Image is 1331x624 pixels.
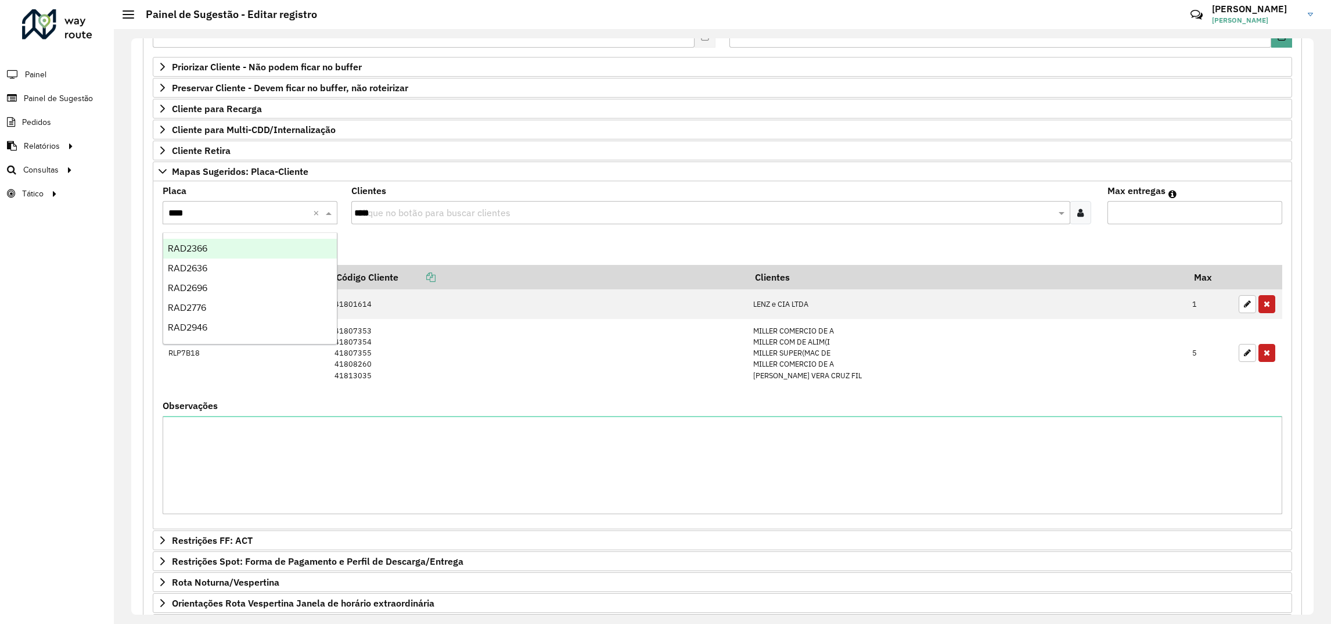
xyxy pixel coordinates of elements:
span: RAD2776 [168,303,206,313]
a: Cliente para Multi-CDD/Internalização [153,120,1292,139]
span: Cliente para Recarga [172,104,262,113]
span: RAD2946 [168,322,207,332]
a: Rota Noturna/Vespertina [153,572,1292,592]
div: Mapas Sugeridos: Placa-Cliente [153,181,1292,529]
span: Painel de Sugestão [24,92,93,105]
span: Cliente Retira [172,146,231,155]
a: Contato Rápido [1184,2,1209,27]
span: Restrições Spot: Forma de Pagamento e Perfil de Descarga/Entrega [172,557,463,566]
label: Observações [163,399,218,413]
span: Tático [22,188,44,200]
a: Mapas Sugeridos: Placa-Cliente [153,162,1292,181]
span: Restrições FF: ACT [172,536,253,545]
th: Código Cliente [328,265,747,289]
label: Placa [163,184,186,198]
span: Rota Noturna/Vespertina [172,578,279,587]
a: Orientações Rota Vespertina Janela de horário extraordinária [153,593,1292,613]
em: Máximo de clientes que serão colocados na mesma rota com os clientes informados [1168,189,1177,199]
a: Priorizar Cliente - Não podem ficar no buffer [153,57,1292,77]
td: 5 [1186,319,1233,387]
td: 41801614 [328,289,747,320]
ng-dropdown-panel: Options list [163,232,337,345]
td: LENZ e CIA LTDA [747,289,1186,320]
span: Painel [25,69,46,81]
label: Clientes [351,184,386,198]
span: Relatórios [24,140,60,152]
span: RAD2366 [168,243,207,253]
span: RAD2696 [168,283,207,293]
a: Restrições FF: ACT [153,530,1292,550]
span: Priorizar Cliente - Não podem ficar no buffer [172,62,362,71]
a: Preservar Cliente - Devem ficar no buffer, não roteirizar [153,78,1292,98]
td: RLP7B18 [163,319,328,387]
span: Pedidos [22,116,51,128]
span: [PERSON_NAME] [1212,15,1299,26]
label: Max entregas [1107,184,1165,198]
span: RAD2636 [168,263,207,273]
span: Preservar Cliente - Devem ficar no buffer, não roteirizar [172,83,408,92]
a: Cliente para Recarga [153,99,1292,119]
td: 1 [1186,289,1233,320]
h3: [PERSON_NAME] [1212,3,1299,15]
span: Orientações Rota Vespertina Janela de horário extraordinária [172,598,434,608]
th: Clientes [747,265,1186,289]
a: Restrições Spot: Forma de Pagamento e Perfil de Descarga/Entrega [153,551,1292,571]
span: Cliente para Multi-CDD/Internalização [172,125,336,134]
h2: Painel de Sugestão - Editar registro [134,8,317,21]
td: MILLER COMERCIO DE A MILLER COM DE ALIM(I MILLER SUPER(MAC DE MILLER COMERCIO DE A [PERSON_NAME] ... [747,319,1186,387]
td: 41807353 41807354 41807355 41808260 41813035 [328,319,747,387]
span: Consultas [23,164,59,176]
th: Max [1186,265,1233,289]
a: Cliente Retira [153,141,1292,160]
a: Copiar [398,271,436,283]
span: Clear all [313,206,323,220]
span: Mapas Sugeridos: Placa-Cliente [172,167,308,176]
